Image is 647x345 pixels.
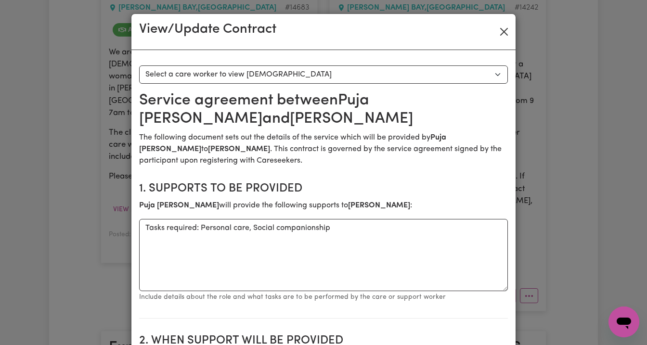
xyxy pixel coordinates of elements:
h3: View/Update Contract [139,22,276,38]
b: Puja [PERSON_NAME] [139,202,219,209]
p: The following document sets out the details of the service which will be provided by to . This co... [139,132,508,166]
h2: Service agreement between Puja [PERSON_NAME] and [PERSON_NAME] [139,91,508,128]
p: will provide the following supports to : [139,200,508,211]
button: Close [496,24,512,39]
b: [PERSON_NAME] [208,145,270,153]
b: [PERSON_NAME] [348,202,410,209]
h2: 1. Supports to be provided [139,182,508,196]
small: Include details about the role and what tasks are to be performed by the care or support worker [139,294,446,301]
textarea: Tasks required: Personal care, Social companionship [139,219,508,291]
iframe: Button to launch messaging window [608,307,639,337]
